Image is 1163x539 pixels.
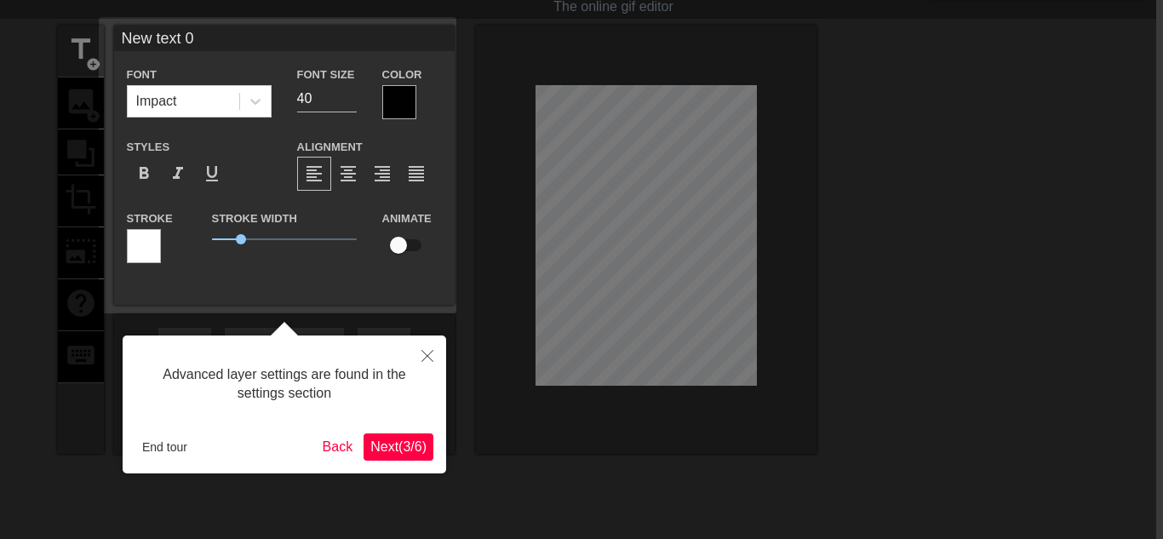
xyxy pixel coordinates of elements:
[364,433,433,461] button: Next
[370,439,427,454] span: Next ( 3 / 6 )
[316,433,360,461] button: Back
[135,434,194,460] button: End tour
[409,335,446,375] button: Close
[135,348,433,421] div: Advanced layer settings are found in the settings section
